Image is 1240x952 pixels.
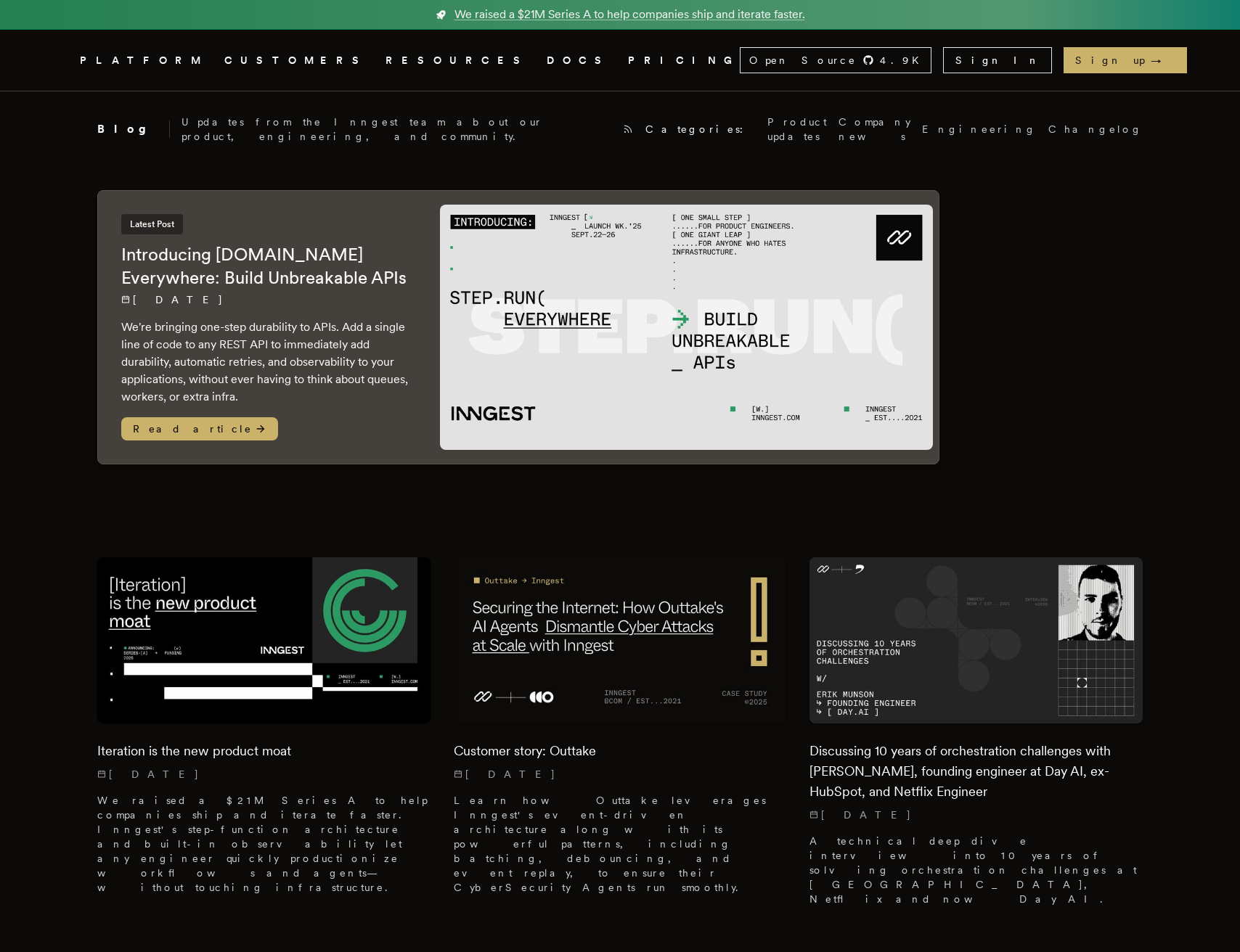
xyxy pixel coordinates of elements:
img: Featured image for Iteration is the new product moat blog post [97,557,431,723]
p: A technical deep dive interview into 10 years of solving orchestration challenges at [GEOGRAPHIC_... [809,834,1143,906]
button: RESOURCES [386,52,529,70]
a: PRICING [628,52,740,70]
a: Company news [839,115,910,144]
span: → [1151,53,1175,67]
nav: Global [39,30,1201,91]
p: [DATE] [809,808,1143,822]
a: Featured image for Discussing 10 years of orchestration challenges with Erik Munson, founding eng... [809,557,1143,918]
a: Product updates [767,115,827,144]
p: Learn how Outtake leverages Inngest's event-driven architecture along with its powerful patterns,... [454,793,787,895]
h2: Discussing 10 years of orchestration challenges with [PERSON_NAME], founding engineer at Day AI, ... [809,741,1143,802]
p: We raised a $21M Series A to help companies ship and iterate faster. Inngest's step-function arch... [97,793,431,895]
button: PLATFORM [80,52,207,70]
img: Featured image for Customer story: Outtake blog post [454,557,787,723]
a: Changelog [1048,122,1143,136]
span: Open Source [749,53,857,67]
a: Sign up [1064,47,1187,73]
span: Read article [121,417,278,440]
a: Sign In [943,47,1052,73]
p: [DATE] [454,767,787,781]
p: [DATE] [97,767,431,781]
h2: Customer story: Outtake [454,741,787,761]
img: Featured image for Introducing Step.Run Everywhere: Build Unbreakable APIs blog post [440,205,933,451]
h2: Introducing [DOMAIN_NAME] Everywhere: Build Unbreakable APIs [121,243,411,290]
a: Latest PostIntroducing [DOMAIN_NAME] Everywhere: Build Unbreakable APIs[DATE] We're bringing one-... [97,190,939,464]
h2: Iteration is the new product moat [97,741,431,761]
a: Engineering [922,122,1037,136]
span: Latest Post [121,214,183,234]
img: Featured image for Discussing 10 years of orchestration challenges with Erik Munson, founding eng... [809,557,1143,723]
a: Featured image for Customer story: Outtake blog postCustomer story: Outtake[DATE] Learn how Outta... [454,557,787,906]
span: 4.9 K [880,53,928,67]
p: [DATE] [121,292,411,307]
p: Updates from the Inngest team about our product, engineering, and community. [181,115,611,144]
p: We're bringing one-step durability to APIs. Add a single line of code to any REST API to immediat... [121,319,411,406]
a: DOCS [547,52,611,70]
a: Featured image for Iteration is the new product moat blog postIteration is the new product moat[D... [97,557,431,906]
span: Categories: [645,122,756,136]
a: CUSTOMERS [224,52,368,70]
h2: Blog [97,120,170,138]
span: We raised a $21M Series A to help companies ship and iterate faster. [454,6,805,23]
